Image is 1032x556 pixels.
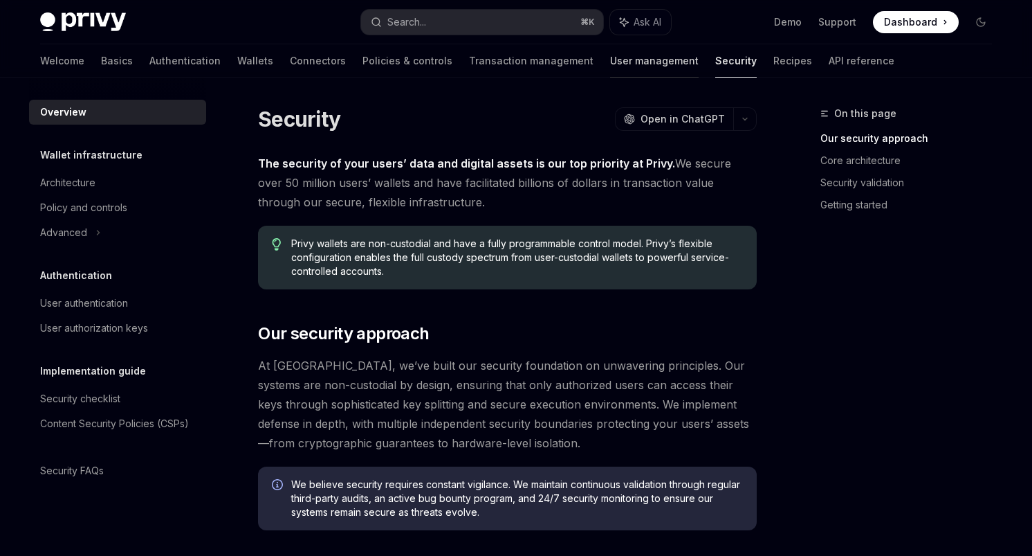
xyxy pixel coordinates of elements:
[29,100,206,125] a: Overview
[820,127,1003,150] a: Our security approach
[834,105,896,122] span: On this page
[29,170,206,195] a: Architecture
[469,44,593,78] a: Transaction management
[29,458,206,483] a: Security FAQs
[970,11,992,33] button: Toggle dark mode
[258,107,340,132] h1: Security
[773,44,812,78] a: Recipes
[715,44,757,78] a: Security
[272,238,282,251] svg: Tip
[40,320,148,337] div: User authorization keys
[149,44,221,78] a: Authentication
[40,147,142,163] h5: Wallet infrastructure
[634,15,661,29] span: Ask AI
[580,17,595,28] span: ⌘ K
[641,112,725,126] span: Open in ChatGPT
[610,10,671,35] button: Ask AI
[29,291,206,316] a: User authentication
[258,156,675,170] strong: The security of your users’ data and digital assets is our top priority at Privy.
[290,44,346,78] a: Connectors
[291,237,743,278] span: Privy wallets are non-custodial and have a fully programmable control model. Privy’s flexible con...
[774,15,802,29] a: Demo
[258,356,757,453] span: At [GEOGRAPHIC_DATA], we’ve built our security foundation on unwavering principles. Our systems a...
[291,478,743,519] span: We believe security requires constant vigilance. We maintain continuous validation through regula...
[40,391,120,407] div: Security checklist
[818,15,856,29] a: Support
[40,174,95,191] div: Architecture
[29,386,206,411] a: Security checklist
[258,154,757,212] span: We secure over 50 million users’ wallets and have facilitated billions of dollars in transaction ...
[237,44,273,78] a: Wallets
[820,172,1003,194] a: Security validation
[361,10,603,35] button: Search...⌘K
[40,295,128,312] div: User authentication
[29,316,206,341] a: User authorization keys
[362,44,452,78] a: Policies & controls
[884,15,937,29] span: Dashboard
[829,44,894,78] a: API reference
[101,44,133,78] a: Basics
[40,12,126,32] img: dark logo
[40,415,189,432] div: Content Security Policies (CSPs)
[258,323,429,345] span: Our security approach
[40,363,146,379] h5: Implementation guide
[40,104,86,120] div: Overview
[40,199,127,216] div: Policy and controls
[40,267,112,284] h5: Authentication
[610,44,699,78] a: User management
[272,479,286,493] svg: Info
[29,195,206,220] a: Policy and controls
[40,463,104,479] div: Security FAQs
[40,224,87,241] div: Advanced
[615,107,733,131] button: Open in ChatGPT
[387,14,426,30] div: Search...
[40,44,84,78] a: Welcome
[29,411,206,436] a: Content Security Policies (CSPs)
[820,150,1003,172] a: Core architecture
[820,194,1003,216] a: Getting started
[873,11,959,33] a: Dashboard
